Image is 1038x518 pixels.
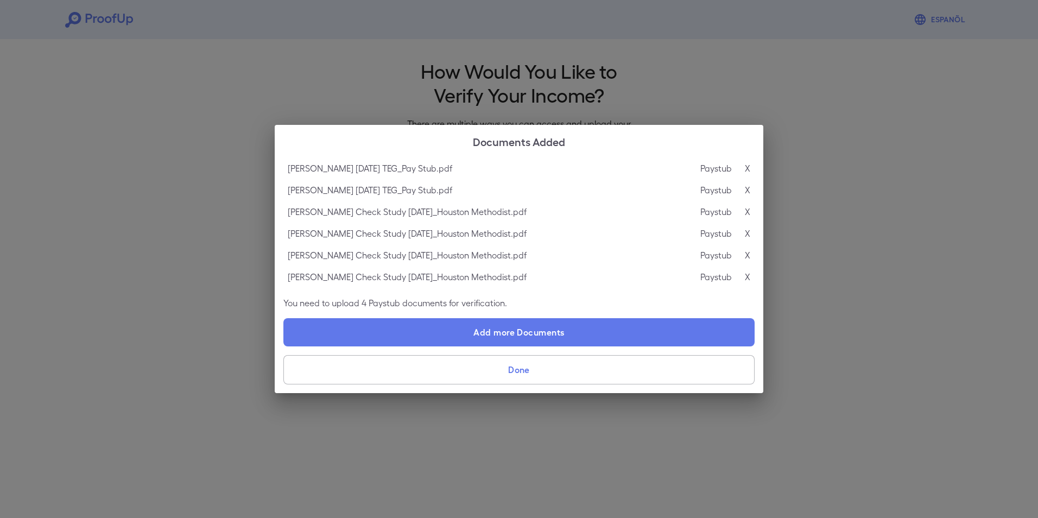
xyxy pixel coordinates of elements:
[288,162,452,175] p: [PERSON_NAME] [DATE] TEG_Pay Stub.pdf
[275,125,763,157] h2: Documents Added
[288,205,527,218] p: [PERSON_NAME] Check Study [DATE]_Houston Methodist.pdf
[700,227,732,240] p: Paystub
[288,227,527,240] p: [PERSON_NAME] Check Study [DATE]_Houston Methodist.pdf
[700,184,732,197] p: Paystub
[288,270,527,283] p: [PERSON_NAME] Check Study [DATE]_Houston Methodist.pdf
[700,162,732,175] p: Paystub
[745,227,750,240] p: X
[745,270,750,283] p: X
[283,355,755,384] button: Done
[283,296,755,309] p: You need to upload 4 Paystub documents for verification.
[700,249,732,262] p: Paystub
[745,205,750,218] p: X
[288,184,452,197] p: [PERSON_NAME] [DATE] TEG_Pay Stub.pdf
[745,249,750,262] p: X
[745,162,750,175] p: X
[283,318,755,346] label: Add more Documents
[745,184,750,197] p: X
[700,270,732,283] p: Paystub
[288,249,527,262] p: [PERSON_NAME] Check Study [DATE]_Houston Methodist.pdf
[700,205,732,218] p: Paystub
